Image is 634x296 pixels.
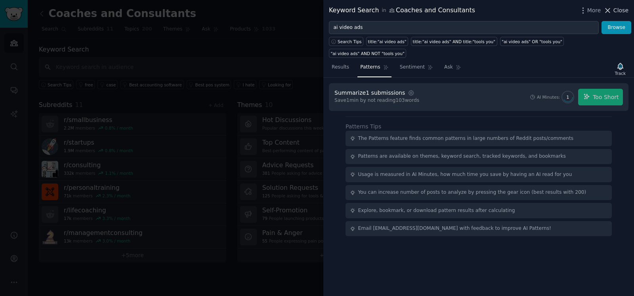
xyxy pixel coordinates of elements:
[358,189,586,196] div: You can increase number of posts to analyze by pressing the gear icon (best results with 200)
[612,61,628,77] button: Track
[334,89,405,97] div: Summarize 1 submissions
[358,135,574,142] div: The Patterns feature finds common patterns in large numbers of Reddit posts/comments
[411,37,497,46] a: title:"ai video ads" AND title:"tools you"
[579,6,601,15] button: More
[444,64,453,71] span: Ask
[331,51,405,56] div: "ai video ads" AND NOT "tools you"
[334,97,419,104] div: Save 1 min by not reading 103 words
[329,49,406,58] a: "ai video ads" AND NOT "tools you"
[368,39,407,44] div: title:"ai video ads"
[382,7,386,14] span: in
[358,225,552,232] div: Email [EMAIL_ADDRESS][DOMAIN_NAME] with feedback to improve AI Patterns!
[329,37,363,46] button: Search Tips
[329,6,475,15] div: Keyword Search Coaches and Consultants
[358,171,572,178] div: Usage is measured in AI Minutes, how much time you save by having an AI read for you
[366,37,408,46] a: title:"ai video ads"
[441,61,464,77] a: Ask
[500,37,564,46] a: "ai video ads" OR "tools you"
[613,6,628,15] span: Close
[358,207,515,214] div: Explore, bookmark, or download pattern results after calculating
[615,71,626,76] div: Track
[400,64,425,71] span: Sentiment
[602,21,631,34] button: Browse
[358,153,566,160] div: Patterns are available on themes, keyword search, tracked keywords, and bookmarks
[413,39,496,44] div: title:"ai video ads" AND title:"tools you"
[329,21,599,34] input: Try a keyword related to your business
[603,6,628,15] button: Close
[587,6,601,15] span: More
[360,64,380,71] span: Patterns
[332,64,349,71] span: Results
[357,61,391,77] a: Patterns
[502,39,562,44] div: "ai video ads" OR "tools you"
[397,61,436,77] a: Sentiment
[567,94,569,100] span: 1
[338,39,362,44] span: Search Tips
[537,94,560,100] div: AI Minutes:
[346,123,381,130] label: Patterns Tips
[329,61,352,77] a: Results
